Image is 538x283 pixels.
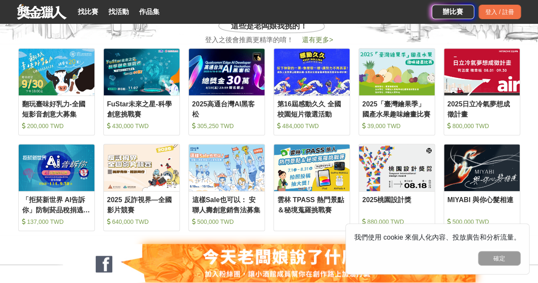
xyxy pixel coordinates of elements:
div: 2025日立冷氣夢想成徵計畫 [447,99,516,118]
button: 確定 [478,251,521,266]
div: 翻玩臺味好乳力-全國短影音創意大募集 [22,99,91,118]
img: Cover Image [189,49,265,95]
div: 2025 反詐視界—全國影片競賽 [107,195,176,214]
span: 還有更多 > [302,36,333,43]
img: Cover Image [359,49,435,95]
div: 登入 / 註冊 [478,5,521,19]
a: 找比賽 [74,6,102,18]
div: 「拒菸新世界 AI告訴你」防制菸品稅捐逃漏 徵件比賽 [22,195,91,214]
img: Cover Image [274,49,350,95]
div: FuStar未來之星-科學創意挑戰賽 [107,99,176,118]
a: 辦比賽 [432,5,474,19]
div: 2025高通台灣AI黑客松 [192,99,261,118]
div: 500,000 TWD [192,217,261,226]
a: 作品集 [136,6,163,18]
a: Cover Image「拒菸新世界 AI告訴你」防制菸品稅捐逃漏 徵件比賽 137,000 TWD [18,144,95,231]
img: Cover Image [19,144,94,191]
span: 登入之後會推薦更精準的唷！ [205,35,293,45]
img: Cover Image [19,49,94,95]
div: 2025「臺灣繪果季」國產水果趣味繪畫比賽 [362,99,431,118]
a: Cover ImageFuStar未來之星-科學創意挑戰賽 430,000 TWD [103,48,180,135]
a: 找活動 [105,6,132,18]
div: 640,000 TWD [107,217,176,226]
a: Cover Image2025高通台灣AI黑客松 305,250 TWD [188,48,265,135]
div: 430,000 TWD [107,122,176,130]
div: 800,000 TWD [447,122,516,130]
img: Cover Image [444,144,520,191]
a: Cover Image2025 反詐視界—全國影片競賽 640,000 TWD [103,144,180,231]
img: Cover Image [274,144,350,191]
a: Cover Image第16屆感動久久 全國校園短片徵選活動 484,000 TWD [273,48,350,135]
div: MIYABI 與你心髮相連 [447,195,516,214]
div: 200,000 TWD [22,122,91,130]
span: 我們使用 cookie 來個人化內容、投放廣告和分析流量。 [354,234,521,241]
img: 127fc932-0e2d-47dc-a7d9-3a4a18f96856.jpg [63,244,475,282]
span: 這些是老闆娘我挑的！ [231,20,307,32]
div: 880,000 TWD [362,217,431,226]
a: Cover Image2025「臺灣繪果季」國產水果趣味繪畫比賽 39,000 TWD [359,48,435,135]
div: 雲林 TPASS 熱門景點＆秘境蒐羅挑戰賽 [277,195,346,214]
a: Cover Image2025日立冷氣夢想成徵計畫 800,000 TWD [444,48,520,135]
a: Cover Image翻玩臺味好乳力-全國短影音創意大募集 200,000 TWD [18,48,95,135]
img: Cover Image [104,144,179,191]
img: Cover Image [444,49,520,95]
img: Cover Image [104,49,179,95]
div: 39,000 TWD [362,122,431,130]
div: 305,250 TWD [192,122,261,130]
img: Cover Image [359,144,435,191]
div: 這樣Sale也可以： 安聯人壽創意銷售法募集 [192,195,261,214]
a: Cover ImageMIYABI 與你心髮相連 500,000 TWD [444,144,520,231]
a: Cover Image2025桃園設計獎 880,000 TWD [359,144,435,231]
a: Cover Image雲林 TPASS 熱門景點＆秘境蒐羅挑戰賽 [273,144,350,231]
div: 500,000 TWD [447,217,516,226]
div: 137,000 TWD [22,217,91,226]
img: Cover Image [189,144,265,191]
a: 還有更多> [302,36,333,43]
a: Cover Image這樣Sale也可以： 安聯人壽創意銷售法募集 500,000 TWD [188,144,265,231]
div: 2025桃園設計獎 [362,195,431,214]
div: 第16屆感動久久 全國校園短片徵選活動 [277,99,346,118]
div: 484,000 TWD [277,122,346,130]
